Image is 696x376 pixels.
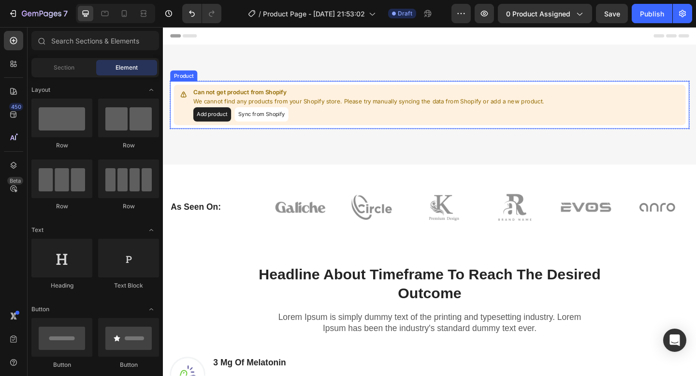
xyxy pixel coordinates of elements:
[31,305,49,314] span: Button
[259,9,261,19] span: /
[55,360,281,372] p: 3 Mg Of Melatonin
[31,202,92,211] div: Row
[182,4,221,23] div: Undo/Redo
[163,27,696,376] iframe: Design area
[98,202,159,211] div: Row
[263,9,365,19] span: Product Page - [DATE] 21:53:02
[144,82,159,98] span: Toggle open
[640,9,664,19] div: Publish
[98,361,159,369] div: Button
[4,4,72,23] button: 7
[663,329,686,352] div: Open Intercom Messenger
[31,226,43,234] span: Text
[506,9,570,19] span: 0 product assigned
[31,281,92,290] div: Heading
[31,31,159,50] input: Search Sections & Elements
[9,103,23,111] div: 450
[63,8,68,19] p: 7
[144,222,159,238] span: Toggle open
[31,141,92,150] div: Row
[144,302,159,317] span: Toggle open
[7,177,23,185] div: Beta
[498,4,592,23] button: 0 product assigned
[31,361,92,369] div: Button
[632,4,672,23] button: Publish
[54,63,74,72] span: Section
[31,86,50,94] span: Layout
[116,63,138,72] span: Element
[398,9,412,18] span: Draft
[98,281,159,290] div: Text Block
[98,141,159,150] div: Row
[604,10,620,18] span: Save
[596,4,628,23] button: Save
